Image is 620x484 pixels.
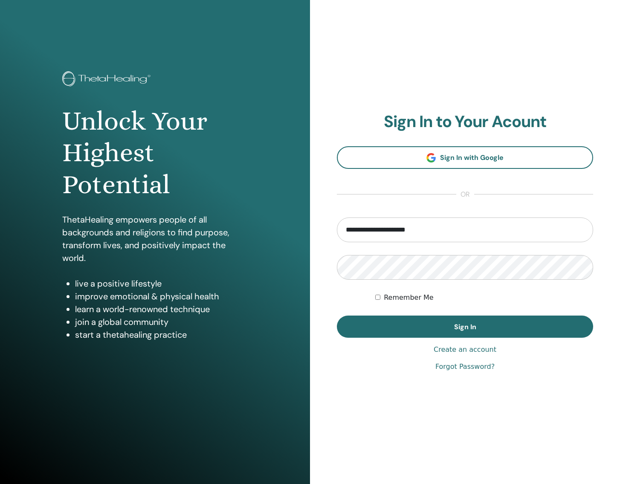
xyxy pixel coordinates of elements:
[62,105,248,200] h1: Unlock Your Highest Potential
[75,277,248,290] li: live a positive lifestyle
[62,213,248,264] p: ThetaHealing empowers people of all backgrounds and religions to find purpose, transform lives, a...
[384,293,434,303] label: Remember Me
[337,316,593,338] button: Sign In
[375,293,593,303] div: Keep me authenticated indefinitely or until I manually logout
[75,328,248,341] li: start a thetahealing practice
[454,322,476,331] span: Sign In
[75,303,248,316] li: learn a world-renowned technique
[435,362,495,372] a: Forgot Password?
[440,153,504,162] span: Sign In with Google
[456,189,474,200] span: or
[434,345,496,355] a: Create an account
[337,146,593,169] a: Sign In with Google
[337,112,593,132] h2: Sign In to Your Acount
[75,316,248,328] li: join a global community
[75,290,248,303] li: improve emotional & physical health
